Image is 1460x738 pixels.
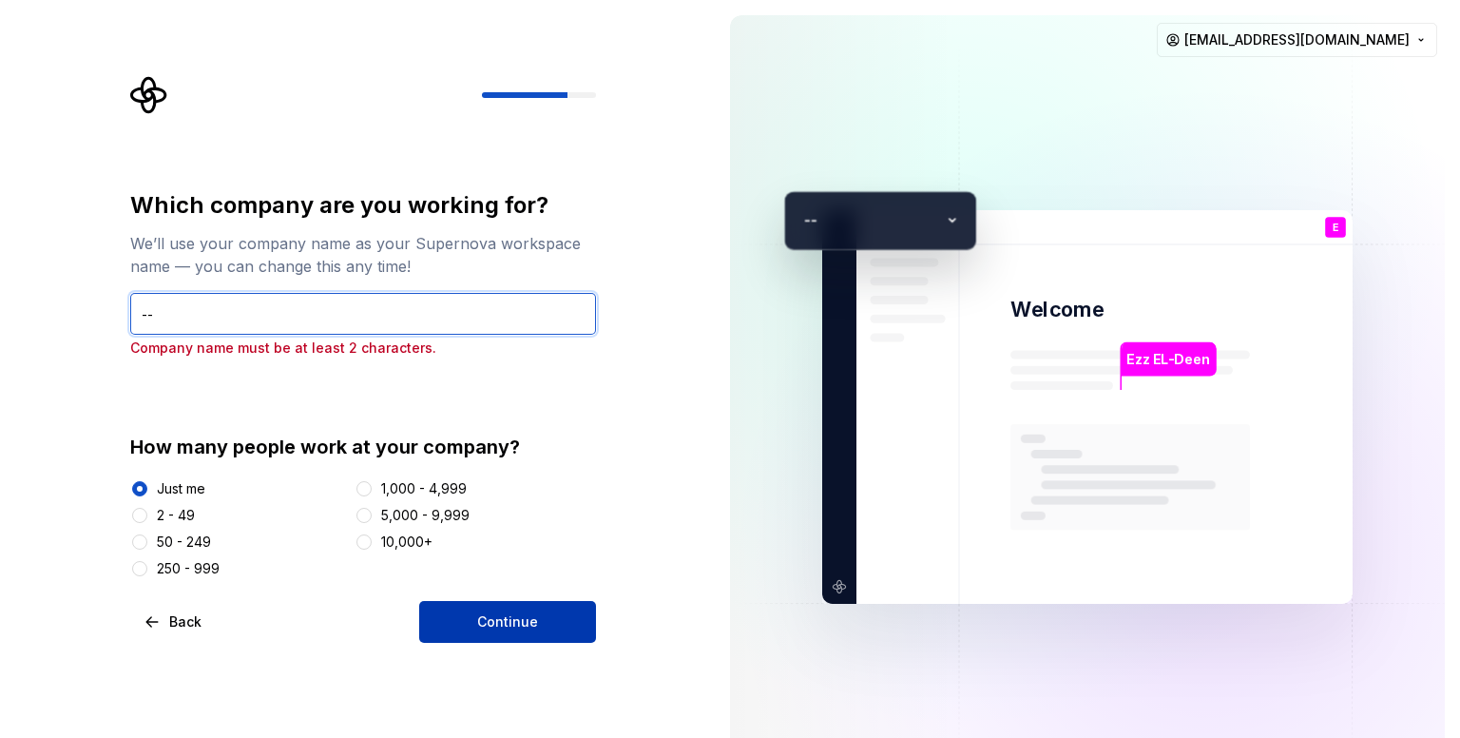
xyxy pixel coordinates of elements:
[157,506,195,525] div: 2 - 49
[1126,349,1209,370] p: Ezz EL-Deen
[1184,30,1410,49] span: [EMAIL_ADDRESS][DOMAIN_NAME]
[381,533,432,552] div: 10,000+
[1333,223,1338,233] p: E
[381,479,467,498] div: 1,000 - 4,999
[130,339,596,358] p: Company name must be at least 2 characters.
[1157,23,1437,57] button: [EMAIL_ADDRESS][DOMAIN_NAME]
[130,601,218,643] button: Back
[1010,296,1104,323] p: Welcome
[157,479,205,498] div: Just me
[157,533,211,552] div: 50 - 249
[130,190,596,221] div: Which company are you working for?
[794,208,811,232] p: -
[419,601,596,643] button: Continue
[477,612,538,631] span: Continue
[130,293,596,335] input: Company name
[130,76,168,114] svg: Supernova Logo
[157,559,220,578] div: 250 - 999
[811,208,938,232] p: -
[130,434,596,460] div: How many people work at your company?
[169,612,202,631] span: Back
[381,506,470,525] div: 5,000 - 9,999
[130,232,596,278] div: We’ll use your company name as your Supernova workspace name — you can change this any time!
